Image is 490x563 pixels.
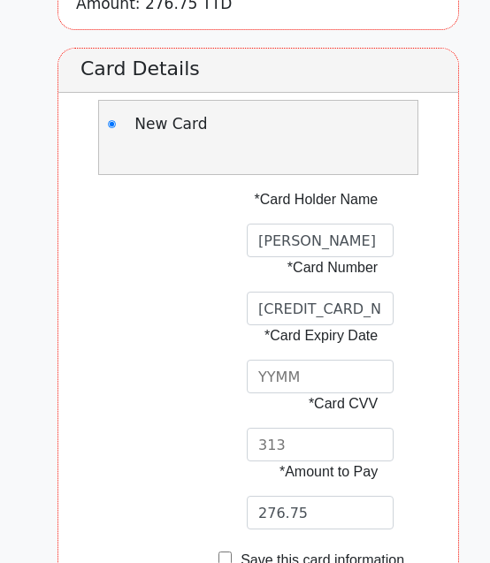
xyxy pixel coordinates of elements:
[247,496,394,529] input: 1.00
[245,393,378,415] label: *Card CVV
[245,461,378,483] label: *Amount to Pay
[247,428,394,461] input: 313
[58,49,458,93] h2: Card Details
[247,292,394,325] input: 5115010000000001
[134,113,258,136] p: New Card
[245,325,378,346] label: *Card Expiry Date
[245,257,378,278] label: *Card Number
[247,224,394,257] input: John Doe
[245,189,378,210] label: *Card Holder Name
[247,360,394,393] input: YYMM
